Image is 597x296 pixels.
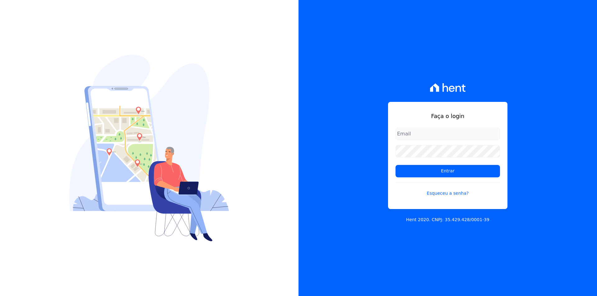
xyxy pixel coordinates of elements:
h1: Faça o login [396,112,500,120]
p: Hent 2020. CNPJ: 35.429.428/0001-39 [406,216,489,223]
img: Login [69,55,229,241]
a: Esqueceu a senha? [396,182,500,197]
input: Email [396,128,500,140]
input: Entrar [396,165,500,177]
